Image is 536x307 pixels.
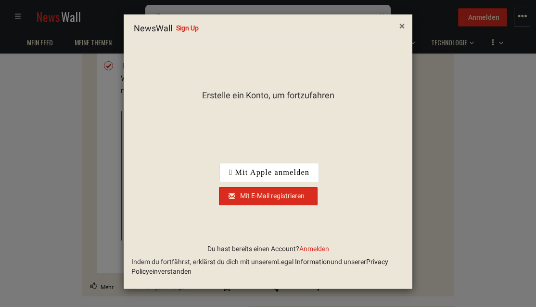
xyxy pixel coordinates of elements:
[207,244,329,254] div: Du hast bereits einen Account?
[299,245,329,253] span: Anmelden
[392,14,412,39] button: Close
[214,138,324,159] iframe: Schaltfläche „Über Google anmelden“
[219,138,319,159] div: Über Google anmelden. Wird in neuem Tab geöffnet.
[225,191,311,200] div: Mit E-Mail registrieren
[202,91,334,100] h4: Erstelle ein Konto, um fortzufahren
[131,16,175,40] a: NewsWall
[399,20,405,32] span: ×
[131,257,405,276] div: Indem du fortfährst, erklärst du dich mit unserem und unserer einverstanden
[176,24,199,37] span: Sign Up
[219,187,318,205] button: Next
[219,163,319,182] div: Mit Apple anmelden
[277,258,331,266] a: Legal Information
